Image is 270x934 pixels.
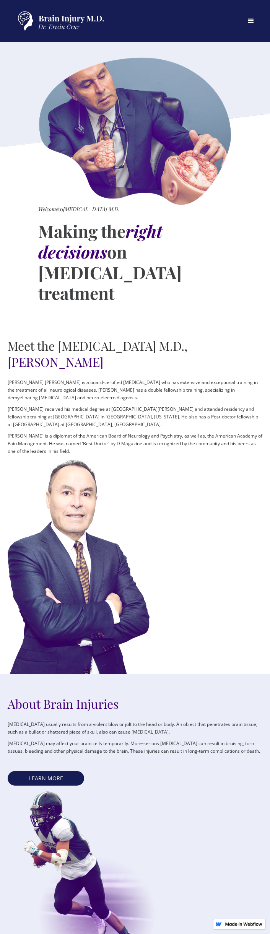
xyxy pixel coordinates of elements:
p: [MEDICAL_DATA] usually results from a violent blow or jolt to the head or body. An object that pe... [8,721,262,736]
a: LEARN MORE [8,771,84,786]
a: home [8,8,107,34]
p: [PERSON_NAME] is a diplomat of the American Board of Neurology and Psychiatry, as well as, the Am... [8,432,262,455]
h2: Meet the [MEDICAL_DATA] M.D., [8,338,262,370]
div: menu [239,10,262,33]
span: [PERSON_NAME] [8,353,103,370]
h2: About Brain Injuries [8,696,262,712]
img: Made in Webflow [225,922,262,926]
em: right decisions [38,220,163,263]
em: [MEDICAL_DATA] M.D. [63,205,119,213]
div: to [38,205,119,213]
h1: Making the on [MEDICAL_DATA] treatment [38,221,232,303]
em: Welcome [38,205,58,213]
p: [PERSON_NAME] [PERSON_NAME] is a board-certified [MEDICAL_DATA] who has extensive and exceptional... [8,379,262,402]
p: [PERSON_NAME] received his medical degree at [GEOGRAPHIC_DATA][PERSON_NAME] and attended residenc... [8,405,262,428]
p: [MEDICAL_DATA] may affect your brain cells temporarily. More-serious [MEDICAL_DATA] can result in... [8,740,262,755]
